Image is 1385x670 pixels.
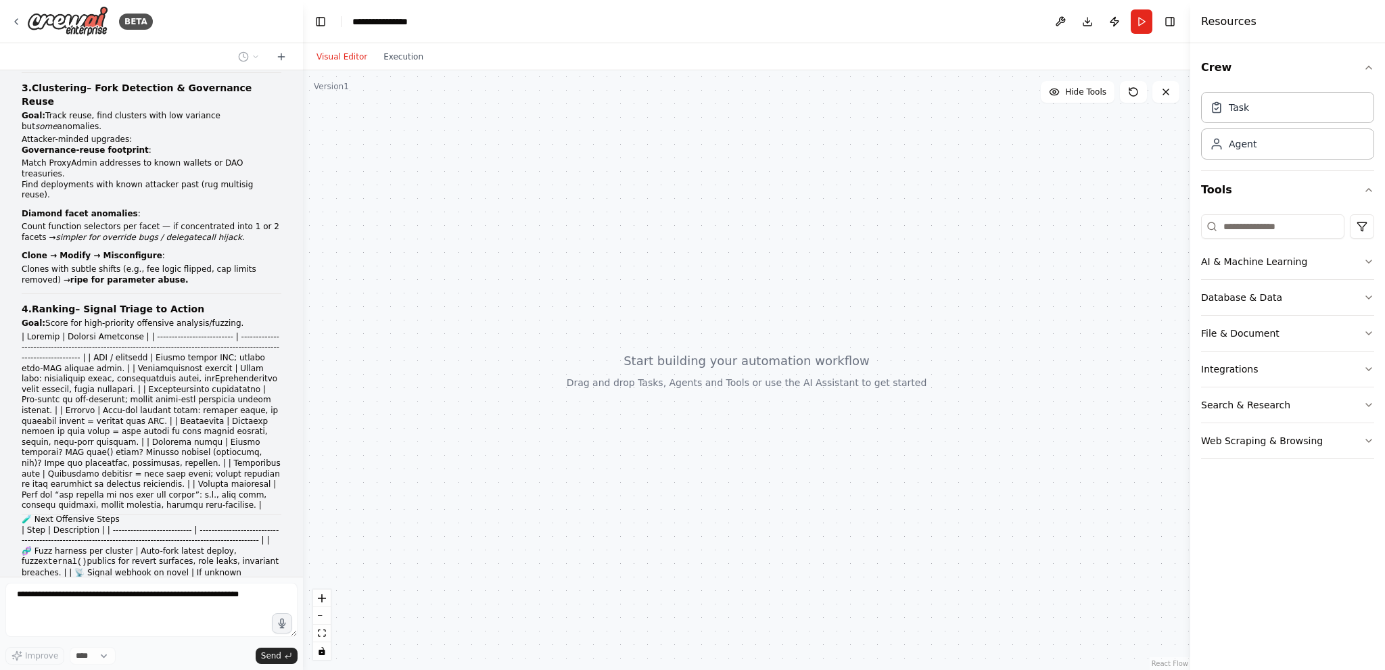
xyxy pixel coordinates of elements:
p: | Step | Description | | --------------------------- | ------------------------------------------... [22,525,281,652]
button: Integrations [1201,352,1374,387]
button: Web Scraping & Browsing [1201,423,1374,458]
button: Hide left sidebar [311,12,330,31]
button: toggle interactivity [313,642,331,660]
nav: breadcrumb [352,15,420,28]
em: simpler for override bugs / delegatecall hijack. [55,233,244,242]
div: Crew [1201,87,1374,170]
p: Score for high-priority offensive analysis/fuzzing. [22,318,281,329]
p: : [22,209,281,220]
li: Find deployments with known attacker past (rug multisig reuse). [22,180,281,201]
p: Track reuse, find clusters with low variance but anomalies. [22,111,281,132]
h4: Resources [1201,14,1257,30]
button: AI & Machine Learning [1201,244,1374,279]
div: BETA [119,14,153,30]
code: external() [38,557,87,567]
button: zoom out [313,607,331,625]
button: fit view [313,625,331,642]
a: React Flow attribution [1152,660,1188,667]
img: Logo [27,6,108,37]
li: Clones with subtle shifts (e.g., fee logic flipped, cap limits removed) → [22,264,281,285]
div: React Flow controls [313,590,331,660]
div: Task [1229,101,1249,114]
h2: 🧪 Next Offensive Steps [22,515,281,525]
p: : [22,251,281,262]
button: zoom in [313,590,331,607]
strong: Goal: [22,111,45,120]
button: Crew [1201,49,1374,87]
p: : [22,145,281,156]
button: Visual Editor [308,49,375,65]
button: Search & Research [1201,387,1374,423]
li: Match ProxyAdmin addresses to known wallets or DAO treasuries. [22,158,281,179]
h3: 3. – Fork Detection & Governance Reuse [22,81,281,108]
button: Start a new chat [271,49,292,65]
div: Version 1 [314,81,349,92]
strong: Diamond facet anomalies [22,209,138,218]
h3: 4. – Signal Triage to Action [22,302,281,316]
p: | Loremip | Dolorsi Ametconse | | -------------------------- | ----------------------------------... [22,332,281,511]
div: Agent [1229,137,1257,151]
span: Hide Tools [1065,87,1106,97]
button: Switch to previous chat [233,49,265,65]
button: Database & Data [1201,280,1374,315]
span: Send [261,650,281,661]
h4: Attacker-minded upgrades: [22,135,281,145]
button: Hide Tools [1041,81,1114,103]
strong: Goal: [22,318,45,328]
strong: Governance-reuse footprint [22,145,149,155]
strong: Ranking [32,304,75,314]
button: Click to speak your automation idea [272,613,292,633]
button: Hide right sidebar [1160,12,1179,31]
li: Count function selectors per facet — if concentrated into 1 or 2 facets → [22,222,281,243]
button: Tools [1201,171,1374,209]
strong: Clone → Modify → Misconfigure [22,251,162,260]
strong: Clustering [32,82,87,93]
button: Send [256,648,298,664]
button: File & Document [1201,316,1374,351]
button: Improve [5,647,64,665]
em: some [35,122,57,131]
span: Improve [25,650,58,661]
button: Execution [375,49,431,65]
div: Tools [1201,209,1374,470]
strong: ripe for parameter abuse. [70,275,189,285]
